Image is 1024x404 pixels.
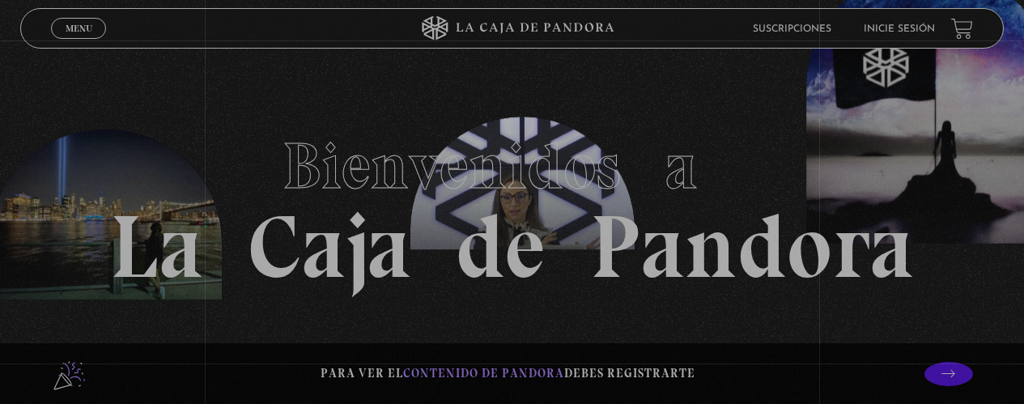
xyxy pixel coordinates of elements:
[753,24,831,34] a: Suscripciones
[864,24,935,34] a: Inicie sesión
[403,366,564,381] span: contenido de Pandora
[66,23,92,33] span: Menu
[110,113,914,291] h1: La Caja de Pandora
[951,17,973,39] a: View your shopping cart
[321,363,695,385] p: Para ver el debes registrarte
[283,127,742,205] span: Bienvenidos a
[60,37,98,49] span: Cerrar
